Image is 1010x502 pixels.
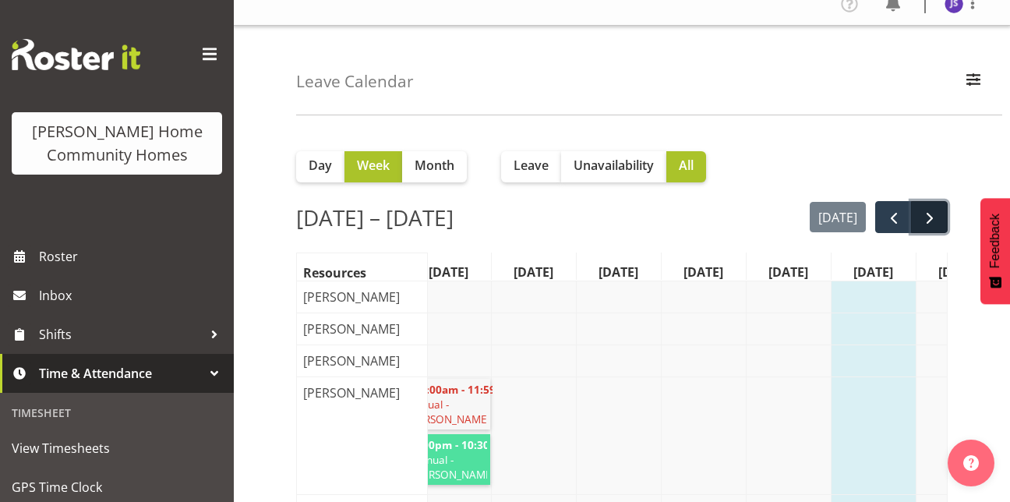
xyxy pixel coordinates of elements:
[344,151,402,182] button: Week
[300,288,403,306] span: [PERSON_NAME]
[957,65,990,99] button: Filter Employees
[935,263,981,281] span: [DATE]
[911,201,948,233] button: next
[411,452,487,482] span: Annual - [PERSON_NAME]
[679,156,694,175] span: All
[39,323,203,346] span: Shifts
[309,156,332,175] span: Day
[561,151,666,182] button: Unavailability
[12,39,140,70] img: Rosterit website logo
[850,263,896,281] span: [DATE]
[300,320,403,338] span: [PERSON_NAME]
[875,201,912,233] button: prev
[980,198,1010,304] button: Feedback - Show survey
[12,437,222,460] span: View Timesheets
[426,263,471,281] span: [DATE]
[296,201,454,234] h2: [DATE] – [DATE]
[300,263,369,282] span: Resources
[296,72,414,90] h4: Leave Calendar
[415,156,454,175] span: Month
[412,382,493,397] span: 12:00am - 11:59pm
[357,156,390,175] span: Week
[300,384,403,402] span: [PERSON_NAME]
[514,156,549,175] span: Leave
[12,475,222,499] span: GPS Time Clock
[39,362,203,385] span: Time & Attendance
[574,156,654,175] span: Unavailability
[963,455,979,471] img: help-xxl-2.png
[510,263,556,281] span: [DATE]
[666,151,706,182] button: All
[4,429,230,468] a: View Timesheets
[501,151,561,182] button: Leave
[27,120,207,167] div: [PERSON_NAME] Home Community Homes
[988,214,1002,268] span: Feedback
[39,245,226,268] span: Roster
[4,397,230,429] div: Timesheet
[296,151,344,182] button: Day
[407,397,487,426] span: Annual - [PERSON_NAME]
[411,437,487,452] span: 3:00pm - 10:30pm
[402,151,467,182] button: Month
[300,352,403,370] span: [PERSON_NAME]
[765,263,811,281] span: [DATE]
[680,263,726,281] span: [DATE]
[595,263,641,281] span: [DATE]
[39,284,226,307] span: Inbox
[810,202,867,232] button: [DATE]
